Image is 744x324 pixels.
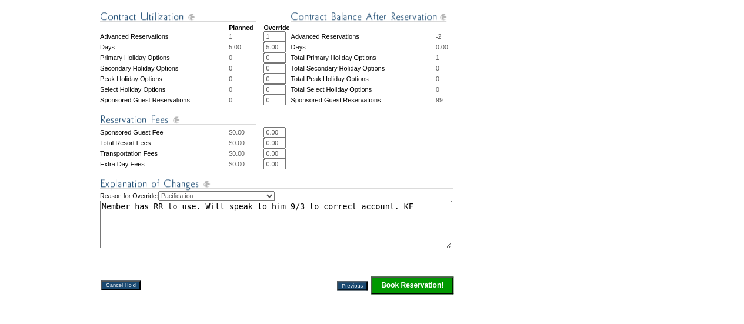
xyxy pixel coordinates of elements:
[436,86,439,93] span: 0
[436,75,439,82] span: 0
[100,31,229,42] td: Advanced Reservations
[436,96,443,103] span: 99
[229,86,232,93] span: 0
[229,127,263,138] td: $
[100,63,229,74] td: Secondary Holiday Options
[100,74,229,84] td: Peak Holiday Options
[263,24,289,31] strong: Override
[436,65,439,72] span: 0
[291,95,435,105] td: Sponsored Guest Reservations
[291,42,435,52] td: Days
[100,138,229,148] td: Total Resort Fees
[291,52,435,63] td: Total Primary Holiday Options
[229,54,232,61] span: 0
[229,96,232,103] span: 0
[229,65,232,72] span: 0
[229,44,241,51] span: 5.00
[100,127,229,138] td: Sponsored Guest Fee
[229,148,263,159] td: $
[291,31,435,42] td: Advanced Reservations
[291,74,435,84] td: Total Peak Holiday Options
[436,44,448,51] span: 0.00
[100,176,453,191] img: Explanation of Changes
[436,54,439,61] span: 1
[337,281,368,290] input: Previous
[232,161,245,168] span: 0.00
[100,9,256,24] img: Contract Utilization
[100,112,256,127] img: Reservation Fees
[229,24,253,31] strong: Planned
[101,280,141,290] input: Cancel Hold
[291,84,435,95] td: Total Select Holiday Options
[229,138,263,148] td: $
[291,9,446,24] img: Contract Balance After Reservation
[100,148,229,159] td: Transportation Fees
[229,75,232,82] span: 0
[100,159,229,169] td: Extra Day Fees
[229,159,263,169] td: $
[100,95,229,105] td: Sponsored Guest Reservations
[291,63,435,74] td: Total Secondary Holiday Options
[100,191,455,248] td: Reason for Override:
[371,276,453,294] input: Click this button to finalize your reservation.
[100,84,229,95] td: Select Holiday Options
[232,150,245,157] span: 0.00
[436,33,441,40] span: -2
[232,129,245,136] span: 0.00
[232,139,245,146] span: 0.00
[100,42,229,52] td: Days
[229,33,232,40] span: 1
[100,52,229,63] td: Primary Holiday Options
